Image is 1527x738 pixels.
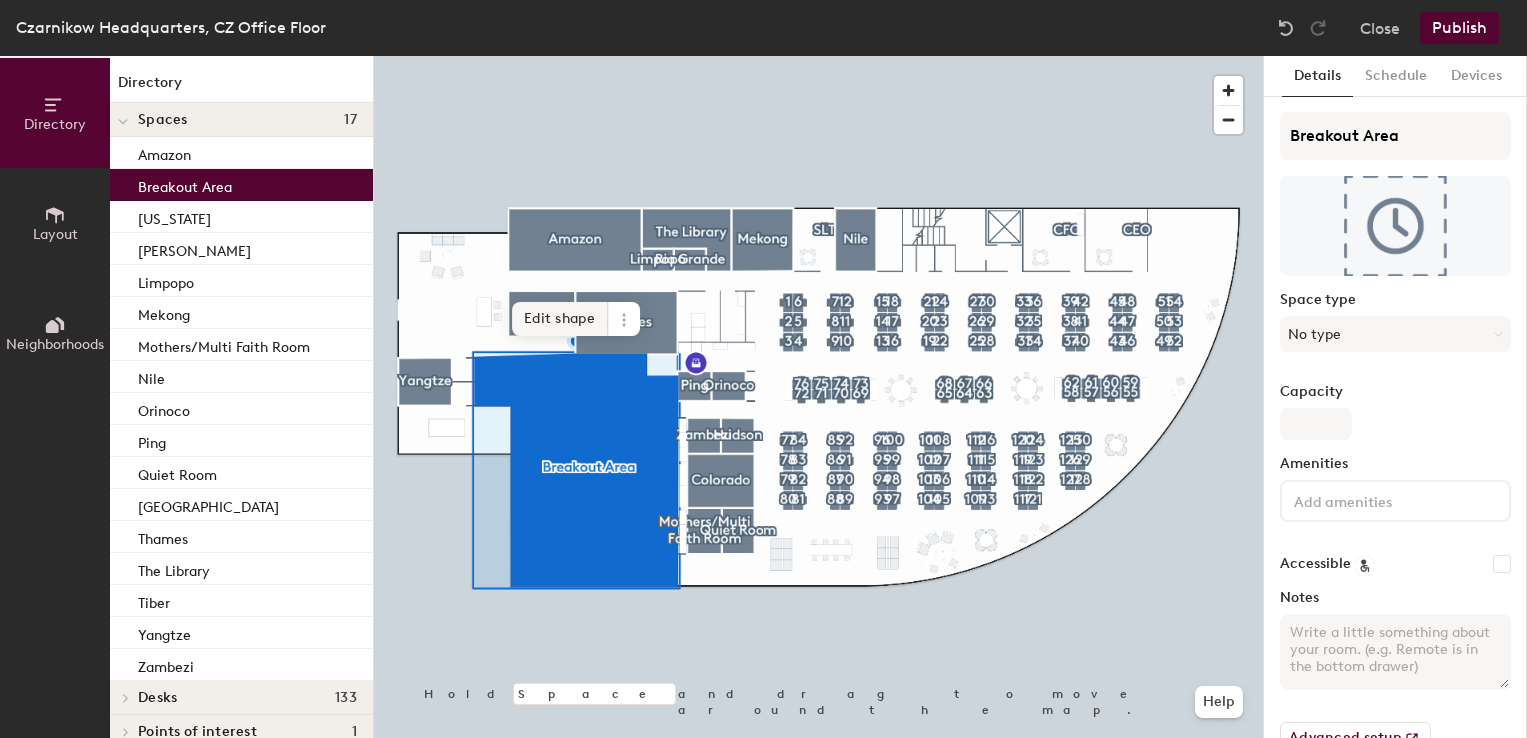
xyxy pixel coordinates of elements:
div: Czarnikow Headquarters, CZ Office Floor [16,15,326,40]
p: Mothers/Multi Faith Room [138,333,310,356]
button: Schedule [1353,56,1439,97]
p: [PERSON_NAME] [138,237,251,260]
span: 133 [335,690,357,706]
p: Orinoco [138,397,190,420]
p: [US_STATE] [138,205,211,228]
button: Help [1195,686,1243,718]
button: Devices [1439,56,1514,97]
label: Accessible [1280,556,1351,572]
button: Close [1360,12,1400,44]
p: Nile [138,365,165,388]
p: Tiber [138,589,170,612]
span: Directory [24,116,86,133]
img: The space named Breakout Area [1280,176,1511,276]
span: 17 [344,112,357,128]
p: Limpopo [138,269,194,292]
label: Amenities [1280,456,1511,472]
span: Layout [33,226,78,243]
label: Notes [1280,590,1511,606]
p: Thames [138,525,188,548]
label: Capacity [1280,384,1511,400]
p: Quiet Room [138,461,217,484]
p: [GEOGRAPHIC_DATA] [138,493,279,516]
input: Add amenities [1290,488,1470,512]
button: Details [1282,56,1353,97]
span: Edit shape [512,302,608,336]
button: No type [1280,316,1511,352]
p: Yangtze [138,621,191,644]
p: Mekong [138,301,190,324]
p: The Library [138,557,210,580]
img: Undo [1276,18,1296,38]
button: Publish [1420,12,1499,44]
img: Redo [1308,18,1328,38]
span: Neighborhoods [6,336,104,353]
h1: Directory [110,72,373,103]
p: Ping [138,429,166,452]
span: Desks [138,690,177,706]
p: Zambezi [138,653,194,676]
label: Space type [1280,292,1511,308]
span: Spaces [138,112,188,128]
p: Breakout Area [138,173,232,196]
p: Amazon [138,141,191,164]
